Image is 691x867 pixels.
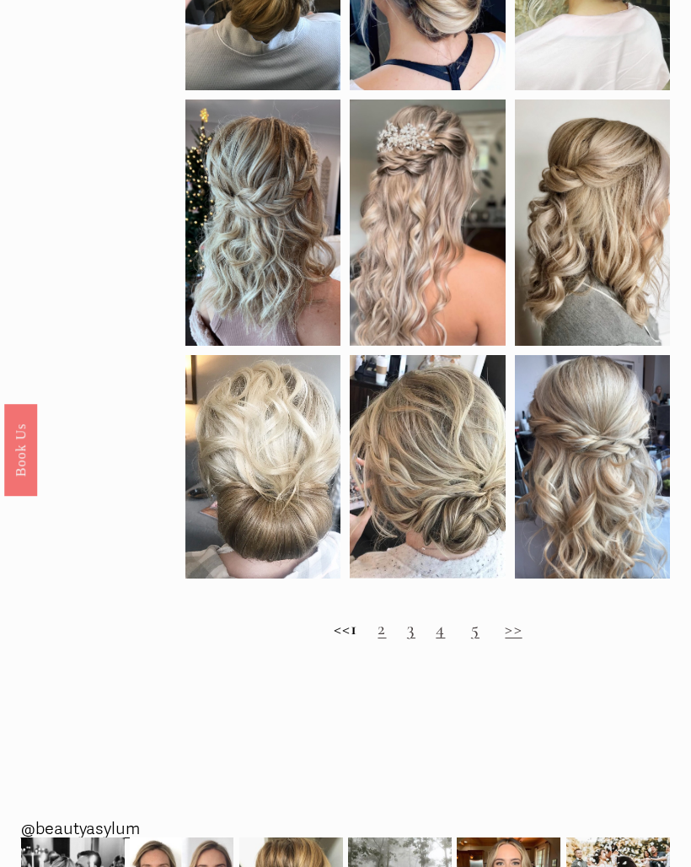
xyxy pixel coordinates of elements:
a: 2 [378,617,386,639]
strong: 1 [351,617,357,639]
a: 5 [471,617,479,639]
a: 4 [436,617,445,639]
a: Book Us [4,404,37,496]
a: >> [505,617,522,639]
a: 3 [407,617,415,639]
a: @beautyasylum [21,814,140,844]
h2: << [185,618,670,640]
